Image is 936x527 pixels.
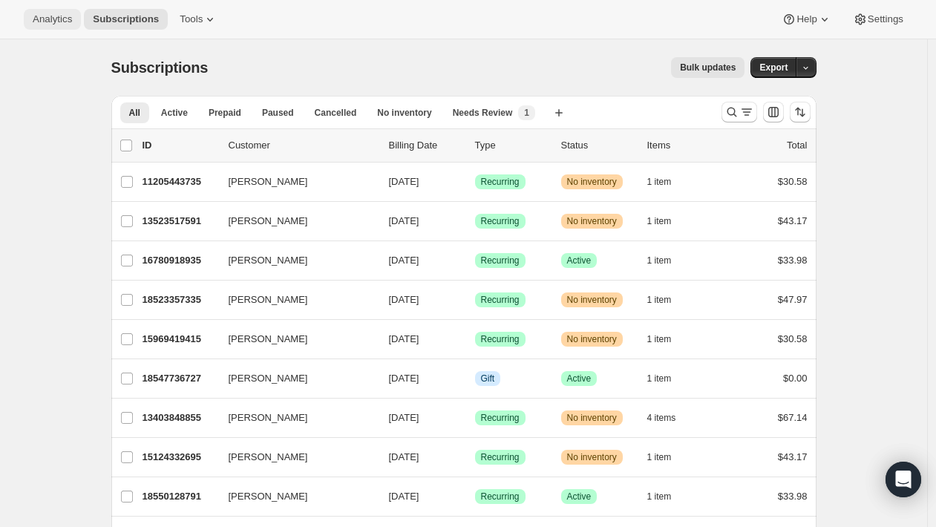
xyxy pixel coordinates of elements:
div: 11205443735[PERSON_NAME][DATE]SuccessRecurringWarningNo inventory1 item$30.58 [143,171,808,192]
span: Subscriptions [93,13,159,25]
span: [DATE] [389,491,419,502]
span: [PERSON_NAME] [229,450,308,465]
span: [PERSON_NAME] [229,292,308,307]
button: [PERSON_NAME] [220,445,368,469]
button: [PERSON_NAME] [220,170,368,194]
span: $43.17 [778,215,808,226]
button: 1 item [647,329,688,350]
span: Active [567,255,592,266]
p: 15969419415 [143,332,217,347]
button: Create new view [547,102,571,123]
span: Analytics [33,13,72,25]
span: [DATE] [389,176,419,187]
span: [DATE] [389,255,419,266]
span: Cancelled [315,107,357,119]
span: Subscriptions [111,59,209,76]
p: Status [561,138,635,153]
span: [PERSON_NAME] [229,489,308,504]
span: No inventory [567,451,617,463]
span: $33.98 [778,491,808,502]
span: Gift [481,373,495,384]
button: 4 items [647,407,693,428]
p: 16780918935 [143,253,217,268]
span: [DATE] [389,412,419,423]
button: Settings [844,9,912,30]
span: Recurring [481,255,520,266]
div: 13403848855[PERSON_NAME][DATE]SuccessRecurringWarningNo inventory4 items$67.14 [143,407,808,428]
button: 1 item [647,289,688,310]
div: 13523517591[PERSON_NAME][DATE]SuccessRecurringWarningNo inventory1 item$43.17 [143,211,808,232]
button: Sort the results [790,102,811,122]
button: Export [750,57,796,78]
span: Paused [262,107,294,119]
button: 1 item [647,211,688,232]
button: Search and filter results [721,102,757,122]
span: $0.00 [783,373,808,384]
span: [PERSON_NAME] [229,371,308,386]
p: ID [143,138,217,153]
div: 16780918935[PERSON_NAME][DATE]SuccessRecurringSuccessActive1 item$33.98 [143,250,808,271]
span: 1 item [647,451,672,463]
span: [PERSON_NAME] [229,410,308,425]
span: 1 item [647,294,672,306]
span: No inventory [567,412,617,424]
button: 1 item [647,368,688,389]
button: [PERSON_NAME] [220,485,368,508]
div: 15124332695[PERSON_NAME][DATE]SuccessRecurringWarningNo inventory1 item$43.17 [143,447,808,468]
span: [DATE] [389,215,419,226]
span: $43.17 [778,451,808,462]
span: Settings [868,13,903,25]
div: Type [475,138,549,153]
span: 1 [524,107,529,119]
span: [PERSON_NAME] [229,214,308,229]
span: Recurring [481,294,520,306]
span: Bulk updates [680,62,736,73]
button: Analytics [24,9,81,30]
span: 1 item [647,333,672,345]
button: [PERSON_NAME] [220,209,368,233]
div: 18547736727[PERSON_NAME][DATE]InfoGiftSuccessActive1 item$0.00 [143,368,808,389]
span: Tools [180,13,203,25]
span: Recurring [481,333,520,345]
span: Recurring [481,215,520,227]
span: $30.58 [778,176,808,187]
p: 13523517591 [143,214,217,229]
button: [PERSON_NAME] [220,249,368,272]
span: [DATE] [389,294,419,305]
span: 1 item [647,215,672,227]
p: 15124332695 [143,450,217,465]
p: Total [787,138,807,153]
div: 18523357335[PERSON_NAME][DATE]SuccessRecurringWarningNo inventory1 item$47.97 [143,289,808,310]
span: $30.58 [778,333,808,344]
span: 1 item [647,491,672,503]
span: Active [567,491,592,503]
button: [PERSON_NAME] [220,367,368,390]
button: [PERSON_NAME] [220,406,368,430]
span: $67.14 [778,412,808,423]
div: 18550128791[PERSON_NAME][DATE]SuccessRecurringSuccessActive1 item$33.98 [143,486,808,507]
button: [PERSON_NAME] [220,327,368,351]
span: Help [796,13,816,25]
span: No inventory [567,215,617,227]
span: Recurring [481,451,520,463]
p: Billing Date [389,138,463,153]
span: 1 item [647,255,672,266]
span: No inventory [377,107,431,119]
span: Recurring [481,491,520,503]
span: $33.98 [778,255,808,266]
button: 1 item [647,486,688,507]
button: Bulk updates [671,57,744,78]
span: No inventory [567,333,617,345]
span: [PERSON_NAME] [229,174,308,189]
button: 1 item [647,171,688,192]
div: 15969419415[PERSON_NAME][DATE]SuccessRecurringWarningNo inventory1 item$30.58 [143,329,808,350]
span: [PERSON_NAME] [229,253,308,268]
button: Customize table column order and visibility [763,102,784,122]
button: 1 item [647,447,688,468]
span: 4 items [647,412,676,424]
span: Export [759,62,788,73]
button: Tools [171,9,226,30]
p: 18550128791 [143,489,217,504]
span: No inventory [567,294,617,306]
span: Recurring [481,412,520,424]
